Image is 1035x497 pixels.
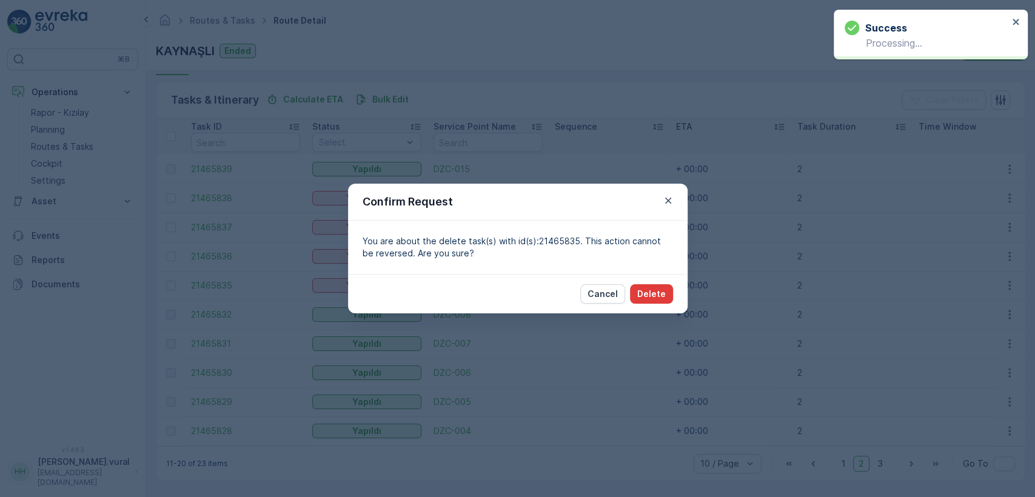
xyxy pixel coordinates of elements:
p: Delete [637,288,666,300]
button: close [1012,17,1020,28]
button: Delete [630,284,673,304]
p: You are about the delete task(s) with id(s):21465835. This action cannot be reversed. Are you sure? [363,235,673,259]
p: Processing... [845,38,1008,48]
p: Confirm Request [363,193,453,210]
button: Cancel [580,284,625,304]
p: Cancel [588,288,618,300]
h3: Success [865,21,907,35]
